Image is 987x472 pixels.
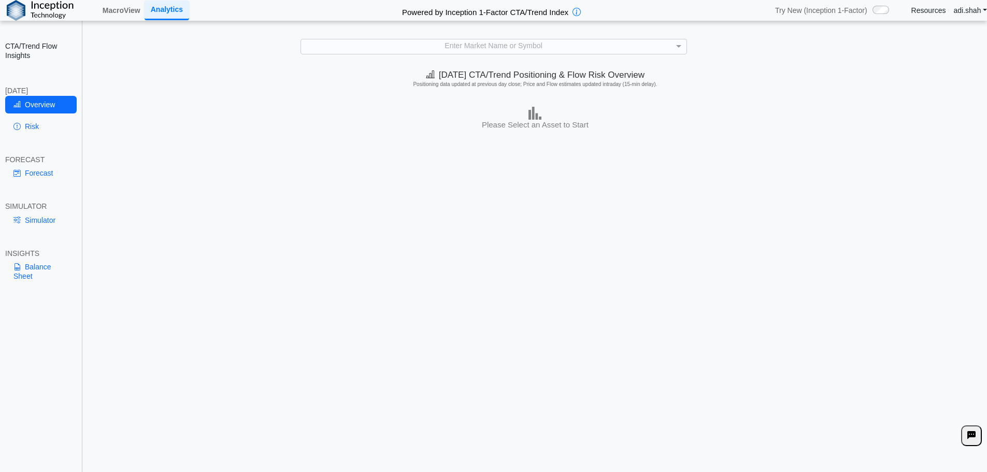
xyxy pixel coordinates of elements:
div: INSIGHTS [5,249,77,258]
a: Risk [5,118,77,135]
a: Overview [5,96,77,113]
h3: Please Select an Asset to Start [86,120,984,130]
h2: Powered by Inception 1-Factor CTA/Trend Index [398,3,573,18]
a: Forecast [5,164,77,182]
a: Analytics [145,1,189,20]
a: MacroView [98,2,145,19]
div: FORECAST [5,155,77,164]
span: Try New (Inception 1-Factor) [775,6,867,15]
a: Resources [911,6,946,15]
span: [DATE] CTA/Trend Positioning & Flow Risk Overview [426,70,645,80]
div: SIMULATOR [5,202,77,211]
a: Simulator [5,211,77,229]
h5: Positioning data updated at previous day close; Price and Flow estimates updated intraday (15-min... [88,81,982,88]
h2: CTA/Trend Flow Insights [5,41,77,60]
div: Enter Market Name or Symbol [301,39,686,53]
img: bar-chart.png [528,107,541,120]
a: Balance Sheet [5,258,77,285]
div: [DATE] [5,86,77,95]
